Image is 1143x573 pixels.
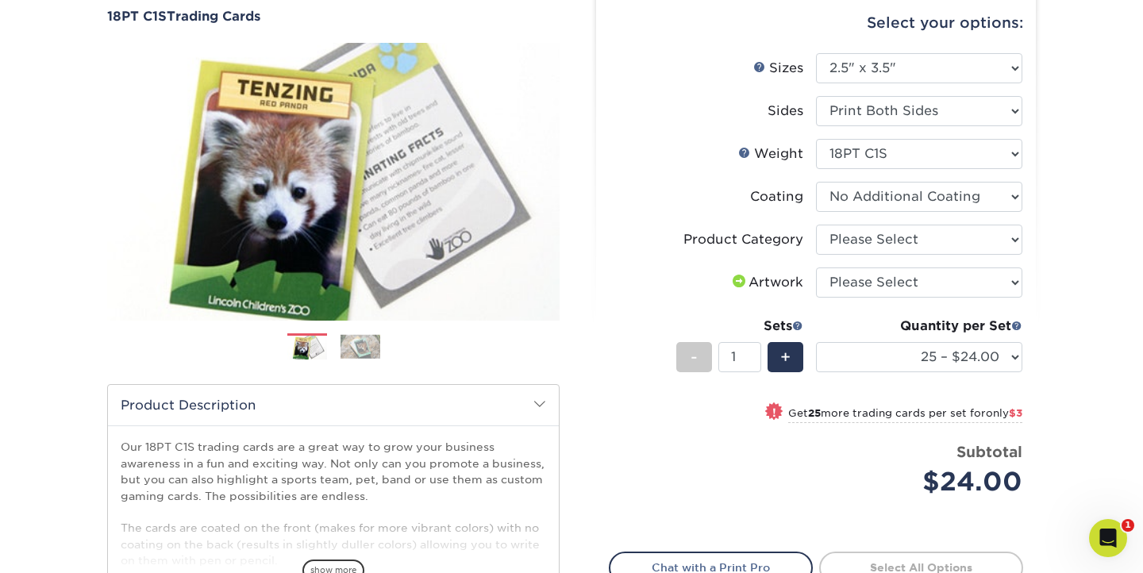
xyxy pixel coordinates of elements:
div: Sets [676,317,803,336]
span: 1 [1122,519,1134,532]
strong: 25 [808,407,821,419]
div: Quantity per Set [816,317,1022,336]
div: Coating [750,187,803,206]
a: 18PT C1STrading Cards [107,9,560,24]
h1: Trading Cards [107,9,560,24]
div: $24.00 [828,463,1022,501]
img: 18PT C1S 01 [107,25,560,338]
small: Get more trading cards per set for [788,407,1022,423]
p: Our 18PT C1S trading cards are a great way to grow your business awareness in a fun and exciting ... [121,439,546,568]
span: only [986,407,1022,419]
strong: Subtotal [956,443,1022,460]
iframe: Google Customer Reviews [4,525,135,567]
div: Sizes [753,59,803,78]
h2: Product Description [108,385,559,425]
span: - [691,345,698,369]
span: ! [772,404,776,421]
span: + [780,345,791,369]
div: Sides [768,102,803,121]
img: Trading Cards 02 [341,334,380,359]
img: Trading Cards 01 [287,334,327,362]
div: Product Category [683,230,803,249]
span: $3 [1009,407,1022,419]
iframe: Intercom live chat [1089,519,1127,557]
div: Weight [738,144,803,163]
span: 18PT C1S [107,9,167,24]
div: Artwork [729,273,803,292]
